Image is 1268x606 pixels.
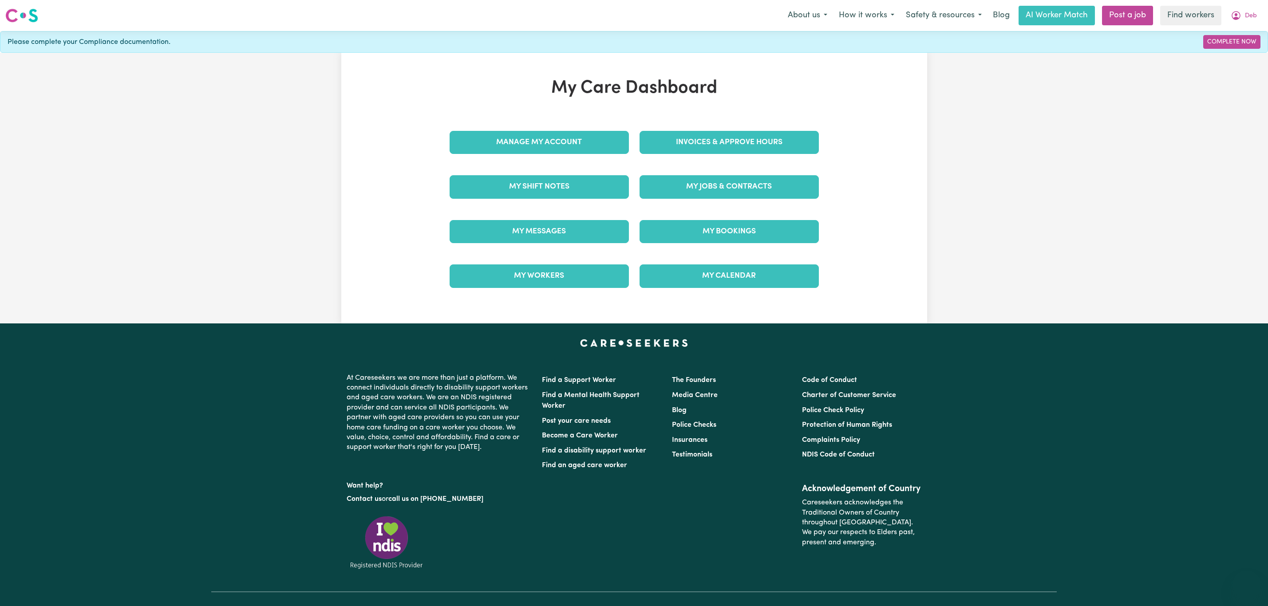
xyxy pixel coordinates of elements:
a: My Workers [450,264,629,287]
a: Complete Now [1203,35,1260,49]
button: My Account [1225,6,1263,25]
a: Manage My Account [450,131,629,154]
a: Media Centre [672,392,718,399]
iframe: Button to launch messaging window, conversation in progress [1232,571,1261,599]
a: Find a Mental Health Support Worker [542,392,640,409]
a: Find a Support Worker [542,377,616,384]
h2: Acknowledgement of Country [802,484,921,494]
a: My Shift Notes [450,175,629,198]
button: How it works [833,6,900,25]
a: My Messages [450,220,629,243]
a: AI Worker Match [1019,6,1095,25]
p: or [347,491,531,508]
a: Find workers [1160,6,1221,25]
a: Charter of Customer Service [802,392,896,399]
button: About us [782,6,833,25]
span: Please complete your Compliance documentation. [8,37,170,47]
a: NDIS Code of Conduct [802,451,875,458]
h1: My Care Dashboard [444,78,824,99]
a: Post your care needs [542,417,611,425]
a: Code of Conduct [802,377,857,384]
a: Blog [988,6,1015,25]
img: Careseekers logo [5,8,38,24]
a: My Bookings [640,220,819,243]
a: Invoices & Approve Hours [640,131,819,154]
a: The Founders [672,377,716,384]
p: Careseekers acknowledges the Traditional Owners of Country throughout [GEOGRAPHIC_DATA]. We pay o... [802,494,921,551]
p: At Careseekers we are more than just a platform. We connect individuals directly to disability su... [347,370,531,456]
a: Post a job [1102,6,1153,25]
a: Contact us [347,496,382,503]
a: Find an aged care worker [542,462,627,469]
a: Testimonials [672,451,712,458]
a: Protection of Human Rights [802,421,892,429]
a: Become a Care Worker [542,432,618,439]
a: Insurances [672,437,707,444]
a: call us on [PHONE_NUMBER] [388,496,483,503]
a: Blog [672,407,687,414]
a: Careseekers home page [580,339,688,346]
a: My Calendar [640,264,819,287]
a: Police Check Policy [802,407,864,414]
a: Complaints Policy [802,437,860,444]
span: Deb [1245,11,1257,21]
button: Safety & resources [900,6,988,25]
a: My Jobs & Contracts [640,175,819,198]
p: Want help? [347,477,531,491]
a: Careseekers logo [5,5,38,26]
a: Find a disability support worker [542,447,646,454]
a: Police Checks [672,421,716,429]
img: Registered NDIS provider [347,515,427,570]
